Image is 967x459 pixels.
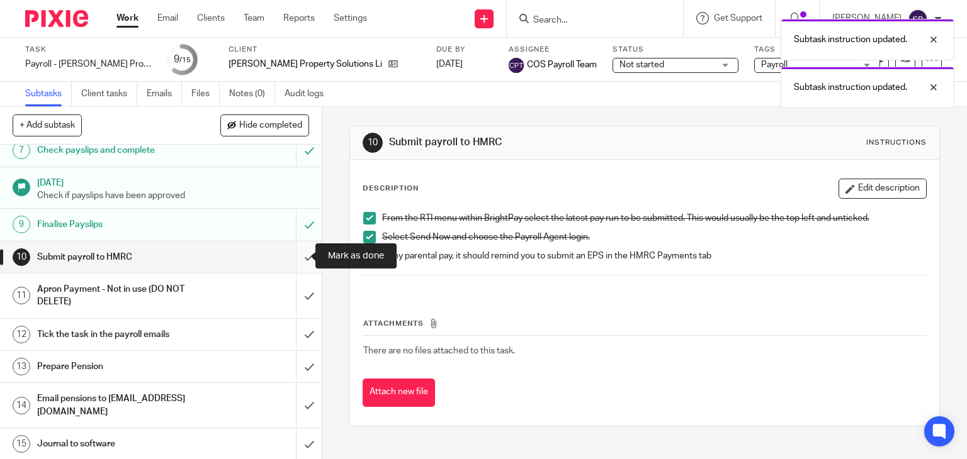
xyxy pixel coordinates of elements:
[147,82,182,106] a: Emails
[37,248,201,267] h1: Submit payroll to HMRC
[174,52,191,67] div: 9
[389,136,671,149] h1: Submit payroll to HMRC
[839,179,927,199] button: Edit description
[285,82,333,106] a: Audit logs
[283,12,315,25] a: Reports
[436,45,493,55] label: Due by
[157,12,178,25] a: Email
[382,212,927,224] p: From the RTI menu within BrightPay select the latest pay run to be submitted. This would usually ...
[244,12,264,25] a: Team
[37,434,201,453] h1: Journal to software
[239,121,302,131] span: Hide completed
[37,174,309,189] h1: [DATE]
[382,231,927,243] p: Select Send Now and choose the Payroll Agent login.
[13,248,30,266] div: 10
[25,10,88,27] img: Pixie
[866,138,927,148] div: Instructions
[37,389,201,421] h1: Email pensions to [EMAIL_ADDRESS][DOMAIN_NAME]
[229,58,382,70] p: [PERSON_NAME] Property Solutions Limited
[13,141,30,159] div: 7
[382,250,927,262] p: If any parental pay, it should remind you to submit an EPS in the HMRC Payments tab
[363,320,424,327] span: Attachments
[25,82,72,106] a: Subtasks
[179,57,191,64] small: /15
[13,435,30,453] div: 15
[794,33,907,46] p: Subtask instruction updated.
[908,9,928,29] img: svg%3E
[37,141,201,160] h1: Check payslips and complete
[220,114,309,136] button: Hide completed
[37,325,201,344] h1: Tick the task in the payroll emails
[13,326,30,343] div: 12
[37,357,201,376] h1: Prepare Pension
[13,114,82,136] button: + Add subtask
[116,12,139,25] a: Work
[191,82,220,106] a: Files
[229,45,421,55] label: Client
[13,287,30,304] div: 11
[436,60,463,69] span: [DATE]
[37,189,309,202] p: Check if payslips have been approved
[37,215,201,234] h1: Finalise Payslips
[25,58,151,70] div: Payroll - Euan Kellie Property Solutions Ltd - BrightPay Cloud - Payday Last Working Day - Septem...
[197,12,225,25] a: Clients
[25,45,151,55] label: Task
[13,358,30,375] div: 13
[37,280,201,312] h1: Apron Payment - Not in use (DO NOT DELETE)
[363,379,435,407] button: Attach new file
[363,133,383,153] div: 10
[363,184,419,194] p: Description
[334,12,367,25] a: Settings
[13,397,30,414] div: 14
[229,82,275,106] a: Notes (0)
[25,58,151,70] div: Payroll - [PERSON_NAME] Property Solutions Ltd - BrightPay Cloud - Payday Last Working Day - [DATE]
[13,216,30,233] div: 9
[81,82,137,106] a: Client tasks
[363,346,515,355] span: There are no files attached to this task.
[794,81,907,94] p: Subtask instruction updated.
